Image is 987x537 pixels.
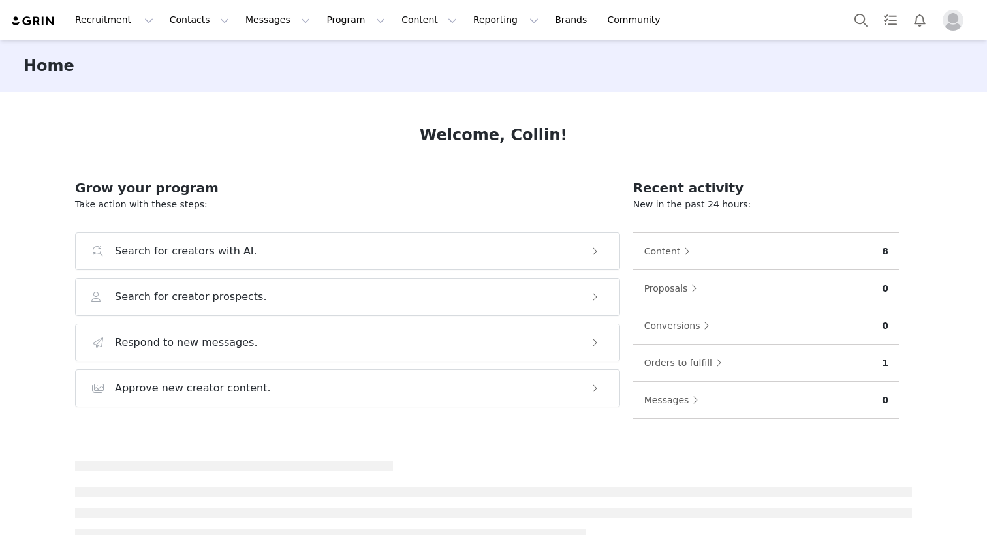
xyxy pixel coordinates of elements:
[882,282,888,296] p: 0
[75,369,620,407] button: Approve new creator content.
[935,10,977,31] button: Profile
[633,198,899,211] p: New in the past 24 hours:
[465,5,546,35] button: Reporting
[319,5,393,35] button: Program
[67,5,161,35] button: Recruitment
[905,5,934,35] button: Notifications
[115,243,257,259] h3: Search for creators with AI.
[633,178,899,198] h2: Recent activity
[75,232,620,270] button: Search for creators with AI.
[644,352,728,373] button: Orders to fulfill
[644,241,697,262] button: Content
[644,315,717,336] button: Conversions
[600,5,674,35] a: Community
[238,5,318,35] button: Messages
[115,289,267,305] h3: Search for creator prospects.
[75,178,620,198] h2: Grow your program
[644,278,704,299] button: Proposals
[115,335,258,350] h3: Respond to new messages.
[847,5,875,35] button: Search
[162,5,237,35] button: Contacts
[75,278,620,316] button: Search for creator prospects.
[882,356,888,370] p: 1
[882,393,888,407] p: 0
[420,123,567,147] h1: Welcome, Collin!
[547,5,599,35] a: Brands
[644,390,706,410] button: Messages
[882,245,888,258] p: 8
[75,198,620,211] p: Take action with these steps:
[876,5,905,35] a: Tasks
[882,319,888,333] p: 0
[23,54,74,78] h3: Home
[75,324,620,361] button: Respond to new messages.
[115,380,271,396] h3: Approve new creator content.
[394,5,465,35] button: Content
[943,10,963,31] img: placeholder-profile.jpg
[10,15,56,27] img: grin logo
